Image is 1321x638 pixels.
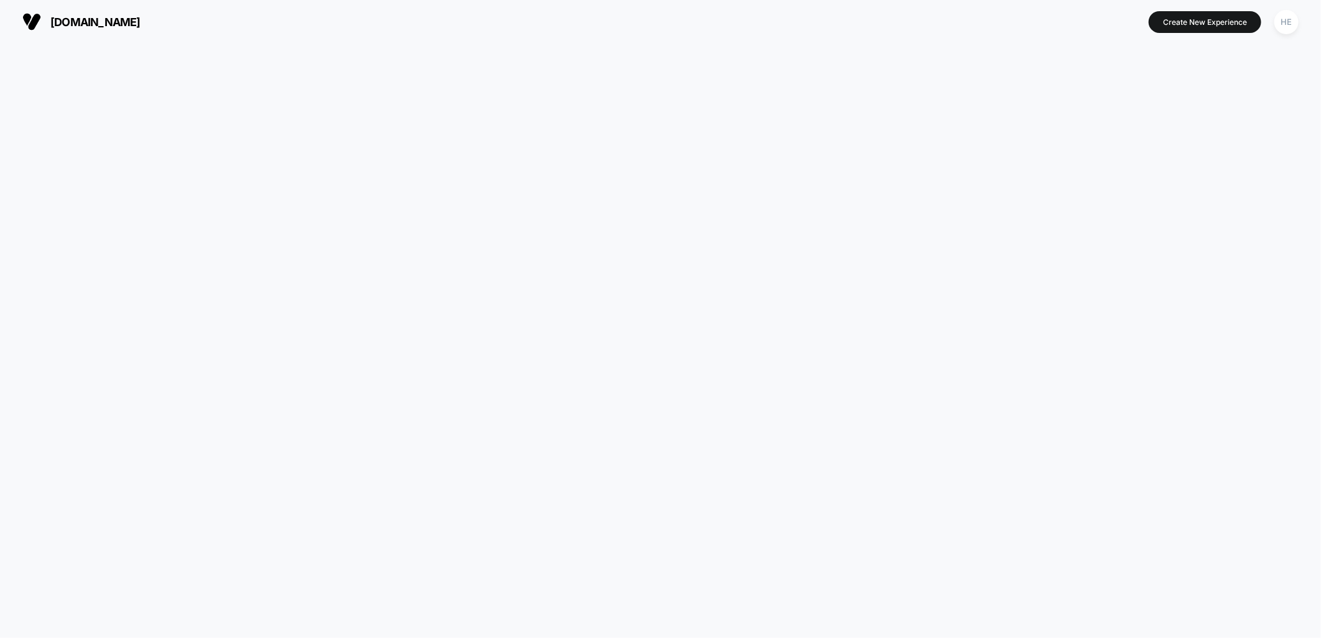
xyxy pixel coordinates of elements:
button: [DOMAIN_NAME] [19,12,144,32]
span: [DOMAIN_NAME] [50,16,141,29]
img: Visually logo [22,12,41,31]
div: HE [1274,10,1299,34]
button: HE [1271,9,1302,35]
button: Create New Experience [1149,11,1261,33]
